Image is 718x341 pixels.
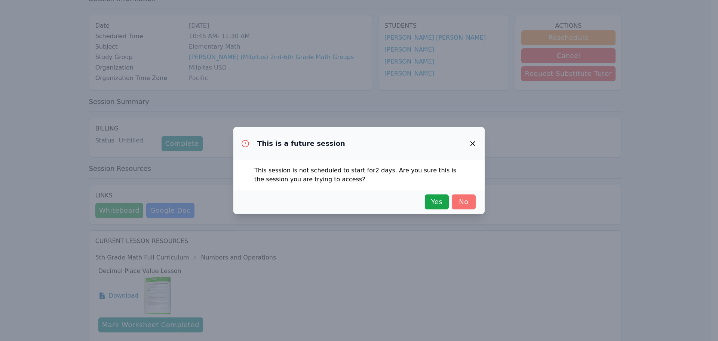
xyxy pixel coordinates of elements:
p: This session is not scheduled to start for 2 days . Are you sure this is the session you are tryi... [254,166,464,184]
span: No [455,197,472,207]
button: No [452,194,476,209]
span: Yes [429,197,445,207]
button: Yes [425,194,449,209]
h3: This is a future session [257,139,345,148]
